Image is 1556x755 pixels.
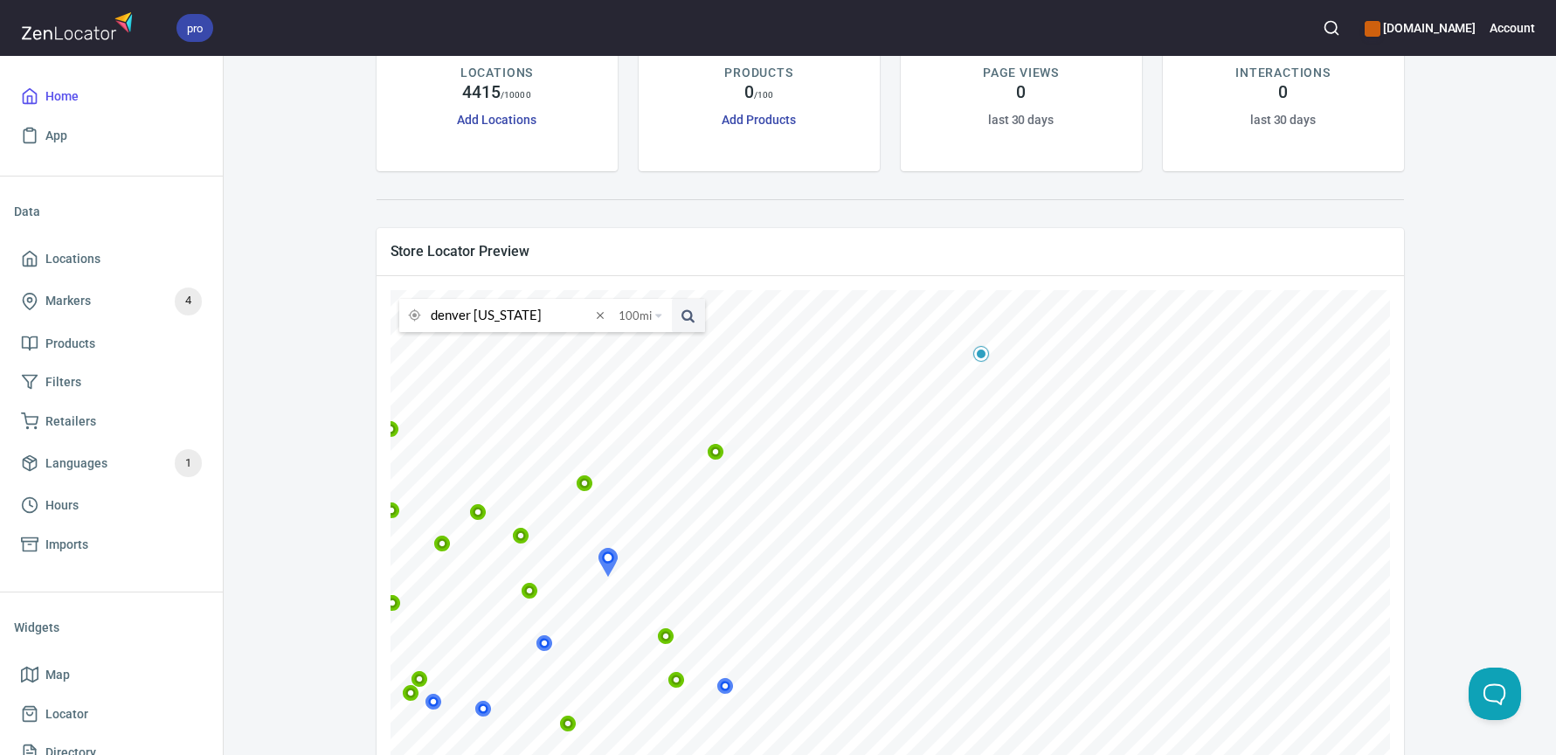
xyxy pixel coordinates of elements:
[1365,21,1380,37] button: color-CE600E
[45,534,88,556] span: Imports
[462,82,501,103] h4: 4415
[14,363,209,402] a: Filters
[14,606,209,648] li: Widgets
[14,279,209,324] a: Markers4
[1365,18,1476,38] h6: [DOMAIN_NAME]
[722,113,795,127] a: Add Products
[45,86,79,107] span: Home
[14,486,209,525] a: Hours
[45,703,88,725] span: Locator
[14,525,209,565] a: Imports
[14,116,209,156] a: App
[1235,64,1331,82] p: INTERACTIONS
[457,113,536,127] a: Add Locations
[14,695,209,734] a: Locator
[21,7,138,45] img: zenlocator
[501,88,531,101] p: / 10000
[45,125,67,147] span: App
[45,371,81,393] span: Filters
[1490,9,1535,47] button: Account
[724,64,793,82] p: PRODUCTS
[14,655,209,695] a: Map
[1278,82,1288,103] h4: 0
[744,82,754,103] h4: 0
[14,402,209,441] a: Retailers
[45,411,96,433] span: Retailers
[45,453,107,474] span: Languages
[1469,668,1521,720] iframe: Help Scout Beacon - Open
[1365,9,1476,47] div: Manage your apps
[14,190,209,232] li: Data
[14,324,209,364] a: Products
[754,88,773,101] p: / 100
[14,77,209,116] a: Home
[14,239,209,279] a: Locations
[983,64,1059,82] p: PAGE VIEWS
[988,110,1054,129] h6: last 30 days
[1250,110,1316,129] h6: last 30 days
[1312,9,1351,47] button: Search
[391,242,1390,260] span: Store Locator Preview
[460,64,533,82] p: LOCATIONS
[45,495,79,516] span: Hours
[45,333,95,355] span: Products
[45,290,91,312] span: Markers
[431,299,591,332] input: search
[45,664,70,686] span: Map
[176,14,213,42] div: pro
[175,454,202,474] span: 1
[176,19,213,38] span: pro
[1490,18,1535,38] h6: Account
[14,440,209,486] a: Languages1
[175,291,202,311] span: 4
[1016,82,1026,103] h4: 0
[619,299,652,332] span: 100 mi
[45,248,100,270] span: Locations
